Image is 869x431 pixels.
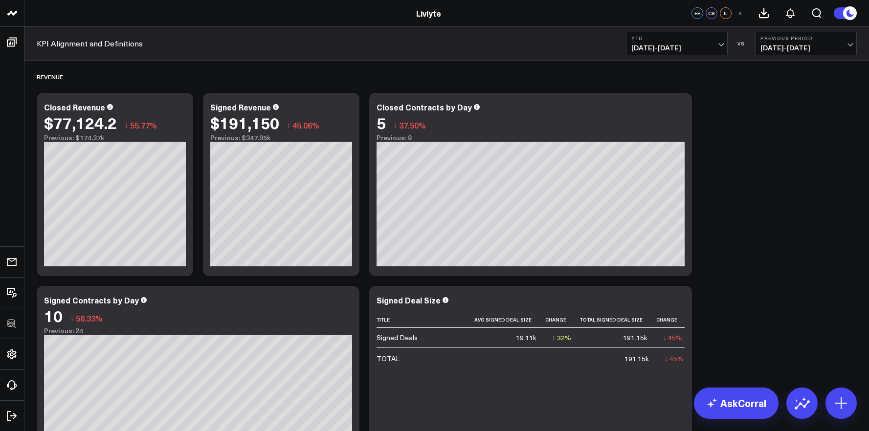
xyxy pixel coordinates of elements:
button: YTD[DATE]-[DATE] [626,32,728,55]
th: Title [377,312,474,328]
div: 191.15k [623,333,647,343]
div: 5 [377,114,386,131]
button: + [734,7,746,19]
a: AskCorral [694,388,779,419]
div: Previous: 8 [377,134,685,142]
div: 10 [44,307,63,324]
span: 45.06% [292,120,319,130]
div: Closed Revenue [44,102,105,112]
th: Change [545,312,580,328]
div: CS [706,7,717,19]
div: ↑ 32% [552,333,571,343]
div: $191,150 [210,114,279,131]
div: EH [691,7,703,19]
span: [DATE] - [DATE] [631,44,722,52]
div: $77,124.2 [44,114,117,131]
div: Signed Deal Size [377,295,441,305]
div: Revenue [37,65,63,88]
span: ↓ [393,119,397,131]
div: 19.11k [516,333,536,343]
div: Previous: $347.95k [210,134,352,142]
div: JL [720,7,732,19]
div: ↓ 45% [663,333,682,343]
span: ↓ [70,312,74,324]
b: Previous Period [760,35,851,41]
span: + [738,10,742,17]
div: VS [733,41,750,46]
div: Signed Contracts by Day [44,295,139,305]
button: Previous Period[DATE]-[DATE] [755,32,857,55]
th: Total Signed Deal Size [580,312,656,328]
div: Previous: $174.37k [44,134,186,142]
div: Signed Revenue [210,102,271,112]
a: KPI Alignment and Definitions [37,38,143,49]
div: Closed Contracts by Day [377,102,472,112]
span: ↓ [287,119,290,131]
span: 58.33% [76,313,103,323]
span: 55.77% [130,120,157,130]
div: 191.15k [624,354,649,364]
b: YTD [631,35,722,41]
span: 37.50% [399,120,426,130]
div: Previous: 24 [44,327,352,335]
a: Livlyte [416,8,441,19]
span: ↓ [124,119,128,131]
span: [DATE] - [DATE] [760,44,851,52]
div: Signed Deals [377,333,418,343]
div: TOTAL [377,354,400,364]
th: Avg Signed Deal Size [474,312,545,328]
div: ↓ 45% [665,354,684,364]
th: Change [656,312,691,328]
